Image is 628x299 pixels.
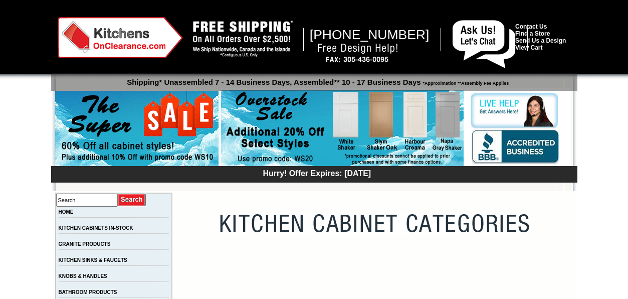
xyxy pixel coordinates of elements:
[56,73,577,86] p: Shipping* Unassembled 7 - 14 Business Days, Assembled** 10 - 17 Business Days
[56,168,577,178] div: Hurry! Offer Expires: [DATE]
[59,241,111,247] a: GRANITE PRODUCTS
[58,17,183,58] img: Kitchens on Clearance Logo
[59,209,74,215] a: HOME
[118,193,146,207] input: Submit
[59,273,107,279] a: KNOBS & HANDLES
[515,44,542,51] a: View Cart
[515,30,550,37] a: Find a Store
[515,37,566,44] a: Send Us a Design
[59,225,133,231] a: KITCHEN CABINETS IN-STOCK
[59,289,117,295] a: BATHROOM PRODUCTS
[59,257,127,263] a: KITCHEN SINKS & FAUCETS
[310,27,430,42] span: [PHONE_NUMBER]
[421,78,509,86] span: *Approximation **Assembly Fee Applies
[515,23,547,30] a: Contact Us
